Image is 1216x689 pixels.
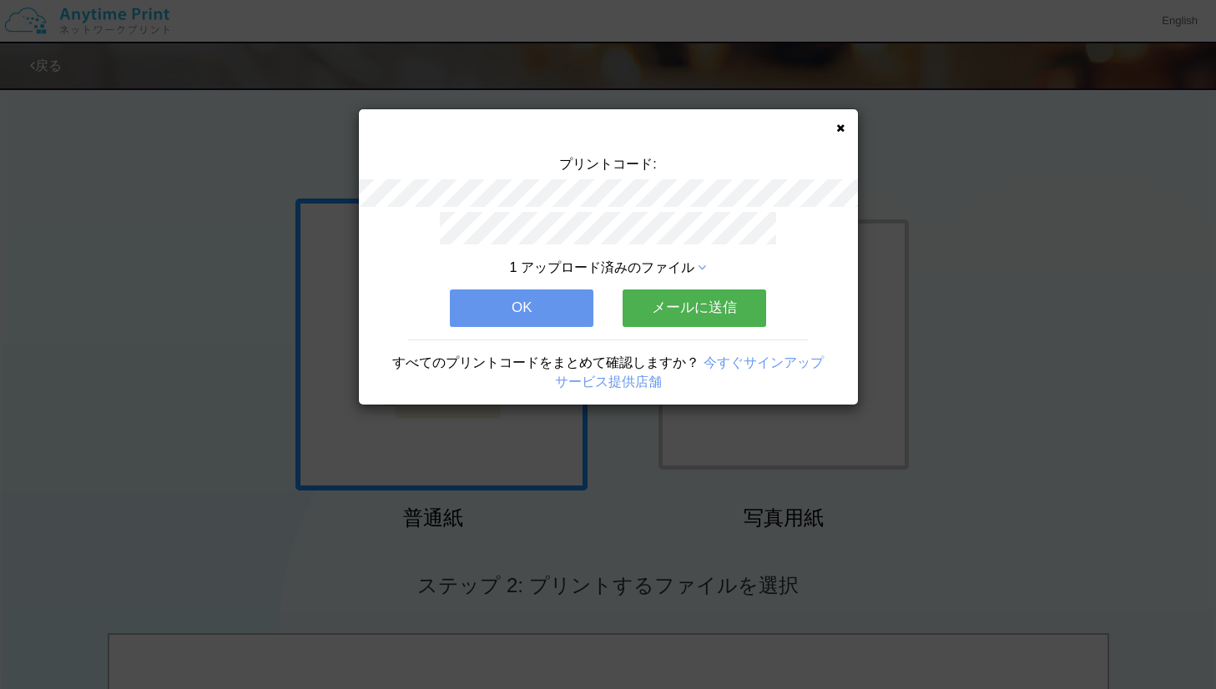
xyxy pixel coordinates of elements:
[555,375,662,389] a: サービス提供店舗
[559,157,656,171] span: プリントコード:
[450,289,593,326] button: OK
[392,355,699,370] span: すべてのプリントコードをまとめて確認しますか？
[623,289,766,326] button: メールに送信
[704,355,824,370] a: 今すぐサインアップ
[510,260,694,274] span: 1 アップロード済みのファイル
